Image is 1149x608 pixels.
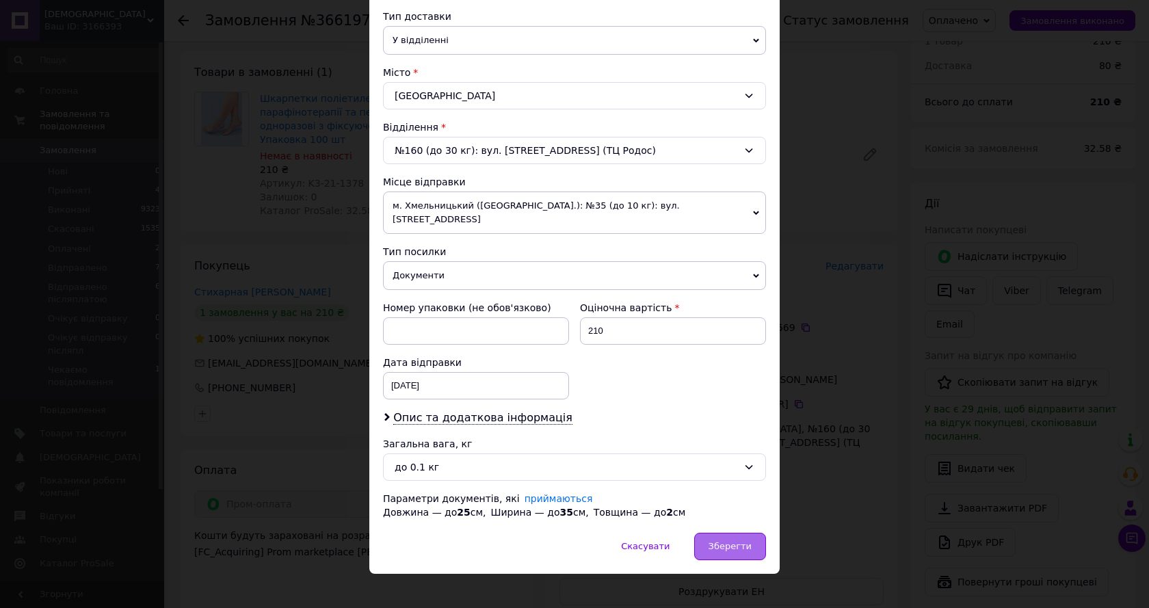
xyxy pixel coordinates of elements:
[383,437,766,451] div: Загальна вага, кг
[383,246,446,257] span: Тип посилки
[525,493,593,504] a: приймаються
[383,191,766,234] span: м. Хмельницький ([GEOGRAPHIC_DATA].): №35 (до 10 кг): вул. [STREET_ADDRESS]
[383,261,766,290] span: Документи
[580,301,766,315] div: Оціночна вартість
[395,460,738,475] div: до 0.1 кг
[383,11,451,22] span: Тип доставки
[383,492,766,519] div: Параметри документів, які Довжина — до см, Ширина — до см, Товщина — до см
[666,507,673,518] span: 2
[383,120,766,134] div: Відділення
[383,301,569,315] div: Номер упаковки (не обов'язково)
[383,356,569,369] div: Дата відправки
[621,541,670,551] span: Скасувати
[457,507,470,518] span: 25
[383,82,766,109] div: [GEOGRAPHIC_DATA]
[383,26,766,55] span: У відділенні
[383,137,766,164] div: №160 (до 30 кг): вул. [STREET_ADDRESS] (ТЦ Родос)
[383,66,766,79] div: Місто
[709,541,752,551] span: Зберегти
[383,176,466,187] span: Місце відправки
[393,411,572,425] span: Опис та додаткова інформація
[559,507,572,518] span: 35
